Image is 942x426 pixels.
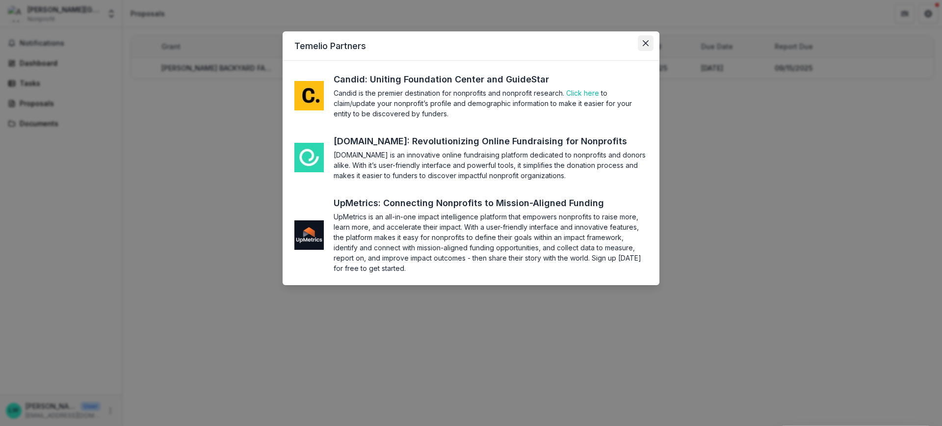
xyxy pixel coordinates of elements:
[294,143,324,172] img: me
[283,31,659,61] header: Temelio Partners
[334,134,645,148] a: [DOMAIN_NAME]: Revolutionizing Online Fundraising for Nonprofits
[334,150,648,181] section: [DOMAIN_NAME] is an innovative online fundraising platform dedicated to nonprofits and donors ali...
[334,196,622,210] a: UpMetrics: Connecting Nonprofits to Mission-Aligned Funding
[334,212,648,273] section: UpMetrics is an all-in-one impact intelligence platform that empowers nonprofits to raise more, l...
[334,73,567,86] a: Candid: Uniting Foundation Center and GuideStar
[638,35,654,51] button: Close
[294,81,324,110] img: me
[334,88,648,119] section: Candid is the premier destination for nonprofits and nonprofit research. to claim/update your non...
[294,220,324,250] img: me
[566,89,599,97] a: Click here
